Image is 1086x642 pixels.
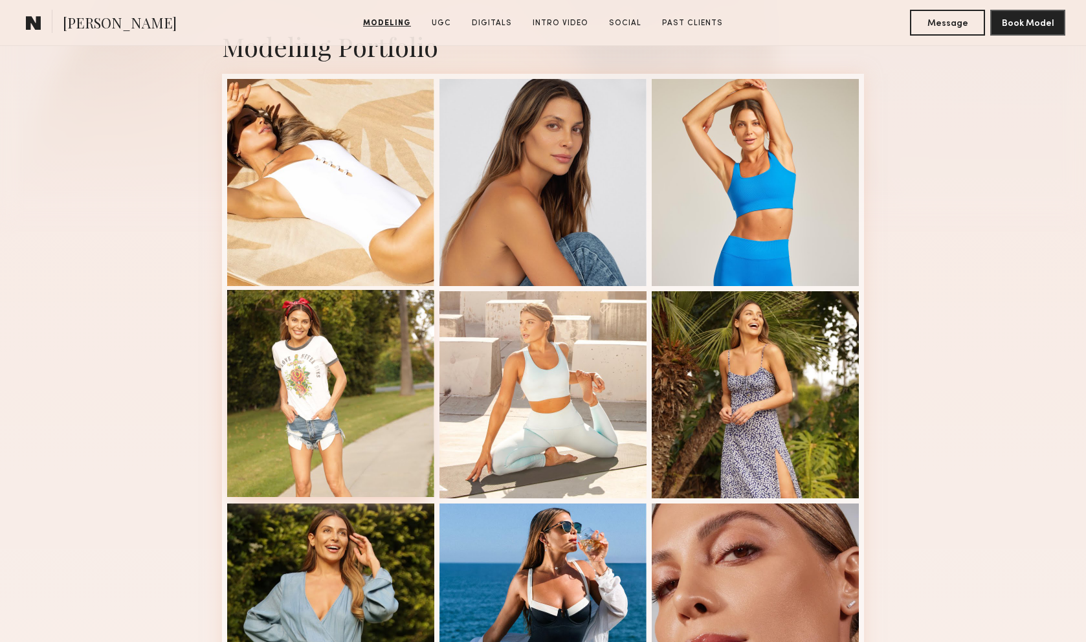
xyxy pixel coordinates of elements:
[910,10,985,36] button: Message
[358,17,416,29] a: Modeling
[990,17,1065,28] a: Book Model
[527,17,593,29] a: Intro Video
[63,13,177,36] span: [PERSON_NAME]
[467,17,517,29] a: Digitals
[222,29,864,63] div: Modeling Portfolio
[657,17,728,29] a: Past Clients
[990,10,1065,36] button: Book Model
[427,17,456,29] a: UGC
[604,17,647,29] a: Social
